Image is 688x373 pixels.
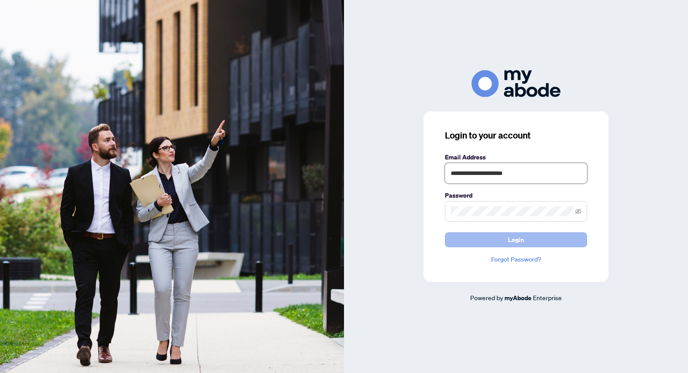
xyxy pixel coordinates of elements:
[445,232,587,247] button: Login
[445,190,587,200] label: Password
[445,152,587,162] label: Email Address
[533,294,562,302] span: Enterprise
[575,208,581,214] span: eye-invisible
[472,70,560,97] img: ma-logo
[508,233,524,247] span: Login
[470,294,503,302] span: Powered by
[504,293,532,303] a: myAbode
[445,254,587,264] a: Forgot Password?
[445,129,587,142] h3: Login to your account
